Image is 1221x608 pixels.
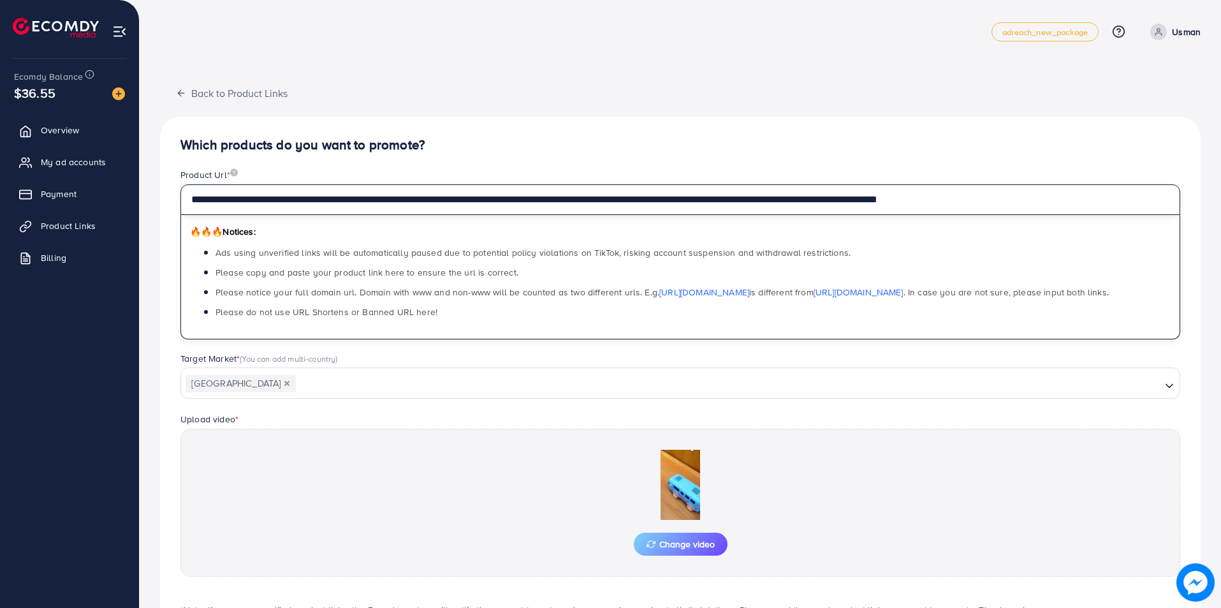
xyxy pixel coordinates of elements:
span: Notices: [190,225,256,238]
label: Target Market [180,352,338,365]
button: Change video [634,533,727,556]
span: adreach_new_package [1002,28,1088,36]
a: Overview [10,117,129,143]
span: Ads using unverified links will be automatically paused due to potential policy violations on Tik... [216,246,851,259]
span: Please copy and paste your product link here to ensure the url is correct. [216,266,518,279]
a: [URL][DOMAIN_NAME] [659,286,749,299]
span: 🔥🔥🔥 [190,225,223,238]
a: Payment [10,181,129,207]
a: Billing [10,245,129,271]
span: Ecomdy Balance [14,70,83,83]
img: Preview Image [617,450,744,520]
span: Change video [647,540,715,549]
input: Search for option [297,374,1160,394]
a: My ad accounts [10,149,129,175]
img: image [112,87,125,100]
a: adreach_new_package [991,22,1099,41]
img: menu [112,24,127,39]
span: Please notice your full domain url. Domain with www and non-www will be counted as two different ... [216,286,1109,299]
span: Payment [41,188,77,200]
span: (You can add multi-country) [240,353,337,364]
button: Deselect Pakistan [284,380,290,387]
p: Usman [1172,24,1201,40]
a: Usman [1145,24,1201,40]
span: $36.55 [14,84,55,102]
label: Product Url [180,168,238,181]
div: Search for option [180,367,1180,398]
a: Product Links [10,213,129,239]
label: Upload video [180,413,238,426]
span: Product Links [41,219,96,232]
span: Please do not use URL Shortens or Banned URL here! [216,306,437,318]
button: Back to Product Links [160,79,303,107]
span: Overview [41,124,79,137]
span: Billing [41,251,66,264]
span: [GEOGRAPHIC_DATA] [186,375,296,393]
h4: Which products do you want to promote? [180,137,1180,153]
img: image [1176,563,1215,602]
a: [URL][DOMAIN_NAME] [814,286,903,299]
span: My ad accounts [41,156,106,168]
img: image [230,168,238,177]
img: logo [13,18,99,38]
